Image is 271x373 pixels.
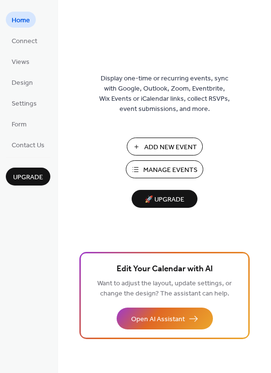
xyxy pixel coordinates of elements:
[12,36,37,47] span: Connect
[144,142,197,153] span: Add New Event
[6,137,50,153] a: Contact Us
[6,53,35,69] a: Views
[6,74,39,90] a: Design
[6,32,43,48] a: Connect
[97,277,232,300] span: Want to adjust the layout, update settings, or change the design? The assistant can help.
[12,140,45,151] span: Contact Us
[127,138,203,155] button: Add New Event
[137,193,192,206] span: 🚀 Upgrade
[6,168,50,186] button: Upgrade
[132,190,197,208] button: 🚀 Upgrade
[12,120,27,130] span: Form
[6,95,43,111] a: Settings
[6,12,36,28] a: Home
[12,99,37,109] span: Settings
[12,16,30,26] span: Home
[6,116,32,132] a: Form
[13,172,43,183] span: Upgrade
[12,78,33,88] span: Design
[143,165,197,175] span: Manage Events
[131,314,185,325] span: Open AI Assistant
[99,74,230,114] span: Display one-time or recurring events, sync with Google, Outlook, Zoom, Eventbrite, Wix Events or ...
[12,57,30,67] span: Views
[117,263,213,276] span: Edit Your Calendar with AI
[126,160,203,178] button: Manage Events
[117,308,213,329] button: Open AI Assistant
